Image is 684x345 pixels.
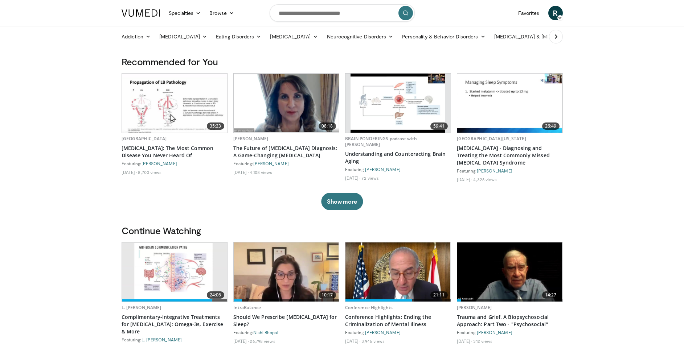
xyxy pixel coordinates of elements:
a: Nishi Bhopal [253,330,278,335]
a: 24:06 [122,242,227,302]
li: [DATE] [345,338,361,344]
div: Featuring: [345,166,451,172]
li: [DATE] [233,169,249,175]
a: Should We Prescribe [MEDICAL_DATA] for Sleep? [233,313,339,328]
img: 918ddac0-8466-4007-bc71-2f5f05b13533.620x360_q85_upscale.jpg [457,242,562,302]
h3: Recommended for You [122,56,563,67]
div: Featuring: [457,329,563,335]
img: 9a93b109-2b03-487d-a3bd-fda3758c173c.620x360_q85_upscale.jpg [122,242,227,302]
a: R [548,6,563,20]
a: BRAIN PONDERINGS podcast with [PERSON_NAME] [345,136,417,147]
span: 21:11 [430,291,448,299]
a: Personality & Behavior Disorders [398,29,490,44]
span: 14:27 [542,291,560,299]
a: IntraBalance [233,304,261,311]
a: [MEDICAL_DATA] - Diagnosing and Treating the Most Commonly Missed [MEDICAL_DATA] Syndrome [457,145,563,166]
li: 72 views [361,175,379,181]
a: Conference Highlights: Ending the Criminalization of Mental Illness [345,313,451,328]
input: Search topics, interventions [270,4,415,22]
li: 312 views [473,338,492,344]
a: [MEDICAL_DATA]: The Most Common Disease You Never Heard Of [122,145,228,159]
a: [PERSON_NAME] [457,304,492,311]
a: Neurocognitive Disorders [323,29,398,44]
h3: Continue Watching [122,225,563,236]
a: Trauma and Grief, A Biopsychosocial Approach: Part Two - "Psychosocial" [457,313,563,328]
a: Favorites [514,6,544,20]
span: 10:17 [319,291,336,299]
a: [MEDICAL_DATA] & [MEDICAL_DATA] [490,29,594,44]
li: [DATE] [345,175,361,181]
li: 3,945 views [361,338,385,344]
a: [PERSON_NAME] [233,136,269,142]
a: Addiction [117,29,155,44]
a: 10:17 [234,242,339,302]
a: [MEDICAL_DATA] [155,29,212,44]
a: 59:41 [345,74,451,133]
li: [DATE] [457,176,472,182]
a: Eating Disorders [212,29,266,44]
li: [DATE] [457,338,472,344]
li: 26,798 views [250,338,275,344]
div: Featuring: [457,168,563,174]
span: 26:49 [542,122,560,130]
a: 14:27 [457,242,562,302]
li: 4,108 views [250,169,272,175]
img: f7087805-6d6d-4f4e-b7c8-917543aa9d8d.620x360_q85_upscale.jpg [234,242,339,302]
div: Featuring: [122,337,228,342]
a: 21:11 [345,242,451,302]
a: [PERSON_NAME] [253,161,289,166]
img: 45f5f8ca-7827-4f87-a5a6-5eea0093adca.620x360_q85_upscale.jpg [122,74,227,133]
a: L. [PERSON_NAME] [122,304,161,311]
li: [DATE] [122,169,137,175]
li: 4,326 views [473,176,497,182]
a: 08:18 [234,74,339,133]
a: [MEDICAL_DATA] [266,29,322,44]
a: 35:23 [122,74,227,133]
a: [PERSON_NAME] [142,161,177,166]
button: Show more [321,193,363,210]
span: 35:23 [207,122,224,130]
img: 1419e6f0-d69a-482b-b3ae-1573189bf46e.620x360_q85_upscale.jpg [345,242,451,302]
a: [PERSON_NAME] [365,167,401,172]
img: 6327bfcf-7823-4aae-80ea-96aadfef666b.620x360_q85_upscale.jpg [351,74,445,133]
div: Featuring: [122,161,228,166]
a: Understanding and Counteracting Brain Aging [345,150,451,165]
img: 96bba1e9-24be-4229-9b2d-30cadd21a4e6.620x360_q85_upscale.jpg [457,74,562,133]
span: 08:18 [319,122,336,130]
a: L. [PERSON_NAME] [142,337,182,342]
li: [DATE] [233,338,249,344]
div: Featuring: [345,329,451,335]
a: Conference Highlights [345,304,393,311]
img: db580a60-f510-4a79-8dc4-8580ce2a3e19.png.620x360_q85_upscale.png [234,74,339,132]
a: [PERSON_NAME] [477,330,512,335]
li: 8,700 views [138,169,161,175]
a: Browse [205,6,238,20]
a: [GEOGRAPHIC_DATA] [122,136,167,142]
a: [PERSON_NAME] [477,168,512,173]
a: [PERSON_NAME] [365,330,401,335]
a: Complimentary-Integrative Treatments for [MEDICAL_DATA]: Omega-3s, Exercise & More [122,313,228,335]
a: 26:49 [457,74,562,133]
div: Featuring: [233,329,339,335]
span: 59:41 [430,122,448,130]
a: Specialties [164,6,205,20]
a: The Future of [MEDICAL_DATA] Diagnosis: A Game-Changing [MEDICAL_DATA] [233,145,339,159]
a: [GEOGRAPHIC_DATA][US_STATE] [457,136,526,142]
img: VuMedi Logo [122,9,160,17]
div: Featuring: [233,161,339,166]
span: 24:06 [207,291,224,299]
